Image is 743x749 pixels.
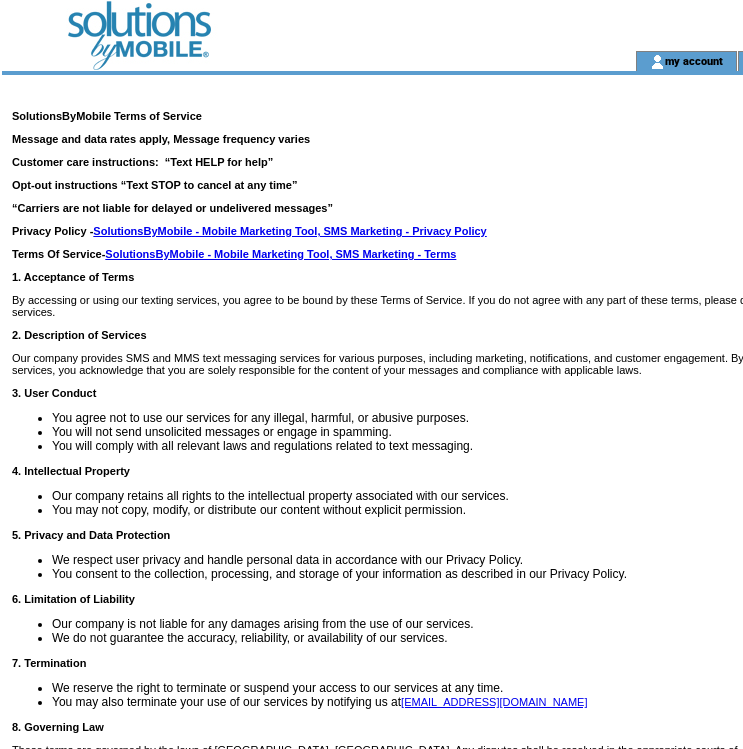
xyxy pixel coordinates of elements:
strong: 1. Acceptance of Terms [12,271,134,283]
a: [EMAIL_ADDRESS][DOMAIN_NAME] [401,696,587,708]
strong: 8. Governing Law [12,721,104,733]
a: SolutionsByMobile - Mobile Marketing Tool, SMS Marketing - Privacy Policy [93,225,486,237]
strong: “Carriers are not liable for delayed or undelivered messages” [12,202,333,214]
strong: 6. Limitation of Liability [12,593,135,605]
strong: Terms Of Service- [12,248,456,260]
strong: 2. Description of Services [12,329,147,341]
strong: 5. Privacy and Data Protection [12,529,170,541]
strong: 4. Intellectual Property [12,465,130,477]
strong: Customer care instructions: “Text HELP for help” [12,156,273,168]
strong: Opt-out instructions “Text STOP to cancel at any time” [12,179,297,191]
strong: 7. Termination [12,657,86,669]
strong: Message and data rates apply, Message frequency varies [12,133,310,145]
strong: 3. User Conduct [12,387,96,399]
a: my account [665,54,723,67]
a: SolutionsByMobile - Mobile Marketing Tool, SMS Marketing - Terms [105,248,456,260]
strong: Privacy Policy - [12,225,487,237]
strong: SolutionsByMobile Terms of Service [12,110,202,122]
img: account_icon.gif;jsessionid=D6011B8DAFA99B7F0E847AEA53C7401D [650,54,665,70]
